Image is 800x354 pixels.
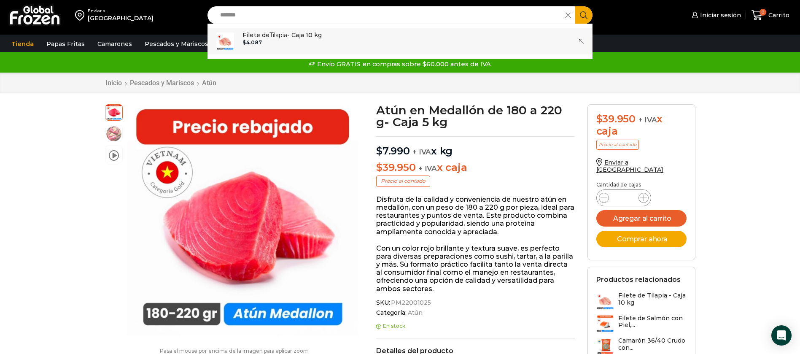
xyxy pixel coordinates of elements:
p: Precio al contado [596,140,639,150]
span: Categoría: [376,309,575,316]
a: Filete de Tilapia - Caja 10 kg [596,292,687,310]
nav: Breadcrumb [105,79,217,87]
button: Agregar al carrito [596,210,687,227]
a: Tienda [7,36,38,52]
p: Disfruta de la calidad y conveniencia de nuestro atún en medallón, con un peso de 180 a 220 g por... [376,195,575,236]
h1: Atún en Medallón de 180 a 220 g- Caja 5 kg [376,104,575,128]
a: Camarones [93,36,136,52]
div: x caja [596,113,687,138]
span: SKU: [376,299,575,306]
a: Iniciar sesión [690,7,741,24]
bdi: 39.950 [596,113,636,125]
div: Enviar a [88,8,154,14]
button: Comprar ahora [596,231,687,247]
span: $ [376,161,382,173]
bdi: 39.950 [376,161,415,173]
p: Con un color rojo brillante y textura suave, es perfecto para diversas preparaciones como sushi, ... [376,244,575,293]
span: 0 [760,9,766,16]
img: address-field-icon.svg [75,8,88,22]
h3: Filete de Salmón con Piel,... [618,315,687,329]
span: PM22001025 [390,299,431,306]
a: Filete de Salmón con Piel,... [596,315,687,333]
input: Product quantity [616,192,632,204]
h2: Productos relacionados [596,276,681,284]
p: x kg [376,136,575,157]
span: + IVA [412,148,431,156]
a: Inicio [105,79,122,87]
a: 0 Carrito [749,5,792,25]
span: atun medallon [105,103,122,120]
div: [GEOGRAPHIC_DATA] [88,14,154,22]
h3: Filete de Tilapia - Caja 10 kg [618,292,687,306]
a: Pescados y Mariscos [129,79,194,87]
button: Search button [575,6,593,24]
p: En stock [376,323,575,329]
strong: Tilapia [269,31,287,39]
a: Atún [407,309,423,316]
span: Carrito [766,11,789,19]
a: Pescados y Mariscos [140,36,213,52]
p: Precio al contado [376,176,430,186]
span: + IVA [418,164,437,173]
a: Atún [202,79,217,87]
span: Iniciar sesión [698,11,741,19]
span: $ [596,113,603,125]
p: Pasa el mouse por encima de la imagen para aplicar zoom [105,348,364,354]
p: Filete de - Caja 10 kg [242,30,322,40]
a: Papas Fritas [42,36,89,52]
bdi: 4.087 [242,39,262,46]
p: x caja [376,162,575,174]
h3: Camarón 36/40 Crudo con... [618,337,687,351]
p: Cantidad de cajas [596,182,687,188]
span: $ [242,39,246,46]
span: foto plato atun [105,125,122,142]
a: Enviar a [GEOGRAPHIC_DATA] [596,159,664,173]
div: Open Intercom Messenger [771,325,792,346]
span: + IVA [638,116,657,124]
span: $ [376,145,382,157]
a: Filete deTilapia- Caja 10 kg $4.087 [208,28,593,54]
bdi: 7.990 [376,145,410,157]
